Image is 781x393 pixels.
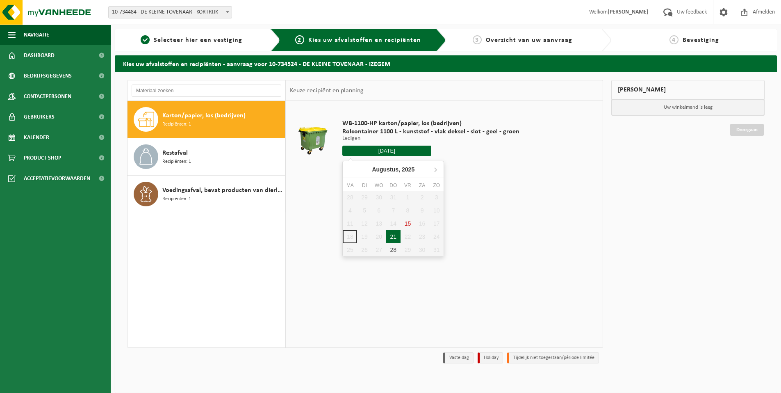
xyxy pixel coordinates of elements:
[402,167,414,172] i: 2025
[162,148,188,158] span: Restafval
[608,9,649,15] strong: [PERSON_NAME]
[308,37,421,43] span: Kies uw afvalstoffen en recipiënten
[357,181,371,190] div: di
[478,352,503,363] li: Holiday
[486,37,572,43] span: Overzicht van uw aanvraag
[162,158,191,166] span: Recipiënten: 1
[162,111,246,121] span: Karton/papier, los (bedrijven)
[24,168,90,189] span: Acceptatievoorwaarden
[369,163,418,176] div: Augustus,
[386,230,401,243] div: 21
[342,119,519,128] span: WB-1100-HP karton/papier, los (bedrijven)
[162,195,191,203] span: Recipiënten: 1
[162,121,191,128] span: Recipiënten: 1
[429,181,444,190] div: zo
[507,352,599,363] li: Tijdelijk niet toegestaan/période limitée
[612,100,764,115] p: Uw winkelmand is leeg
[473,35,482,44] span: 3
[162,185,283,195] span: Voedingsafval, bevat producten van dierlijke oorsprong, onverpakt, categorie 3
[109,7,232,18] span: 10-734484 - DE KLEINE TOVENAAR - KORTRIJK
[342,146,431,156] input: Selecteer datum
[372,181,386,190] div: wo
[154,37,242,43] span: Selecteer hier een vestiging
[24,148,61,168] span: Product Shop
[415,181,429,190] div: za
[443,352,474,363] li: Vaste dag
[24,127,49,148] span: Kalender
[128,138,285,176] button: Restafval Recipiënten: 1
[24,25,49,45] span: Navigatie
[119,35,264,45] a: 1Selecteer hier een vestiging
[108,6,232,18] span: 10-734484 - DE KLEINE TOVENAAR - KORTRIJK
[342,136,519,142] p: Ledigen
[343,181,357,190] div: ma
[128,176,285,212] button: Voedingsafval, bevat producten van dierlijke oorsprong, onverpakt, categorie 3 Recipiënten: 1
[128,101,285,138] button: Karton/papier, los (bedrijven) Recipiënten: 1
[730,124,764,136] a: Doorgaan
[342,128,519,136] span: Rolcontainer 1100 L - kunststof - vlak deksel - slot - geel - groen
[115,55,777,71] h2: Kies uw afvalstoffen en recipiënten - aanvraag voor 10-734524 - DE KLEINE TOVENAAR - IZEGEM
[132,85,281,97] input: Materiaal zoeken
[669,35,679,44] span: 4
[24,45,55,66] span: Dashboard
[24,86,71,107] span: Contactpersonen
[386,181,401,190] div: do
[295,35,304,44] span: 2
[683,37,719,43] span: Bevestiging
[24,107,55,127] span: Gebruikers
[386,243,401,256] div: 28
[141,35,150,44] span: 1
[401,181,415,190] div: vr
[611,80,765,100] div: [PERSON_NAME]
[24,66,72,86] span: Bedrijfsgegevens
[286,80,368,101] div: Keuze recipiënt en planning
